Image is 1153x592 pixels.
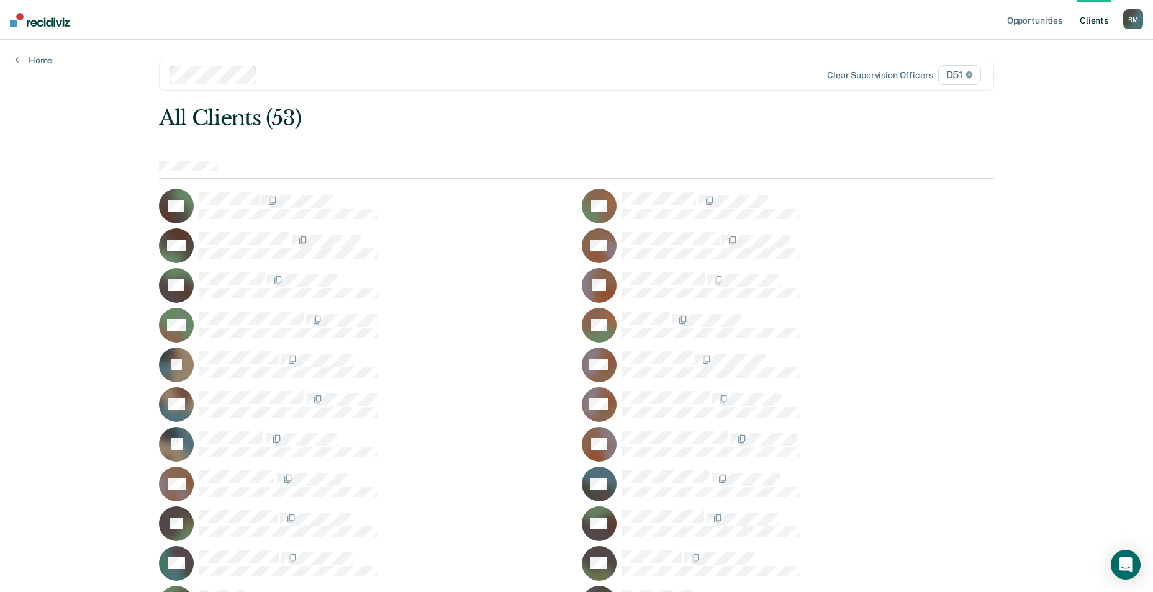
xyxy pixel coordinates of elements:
[938,65,981,85] span: D51
[1123,9,1143,29] div: R M
[159,105,827,131] div: All Clients (53)
[827,70,933,81] div: Clear supervision officers
[10,13,70,27] img: Recidiviz
[15,55,52,66] a: Home
[1111,550,1141,580] div: Open Intercom Messenger
[1123,9,1143,29] button: RM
